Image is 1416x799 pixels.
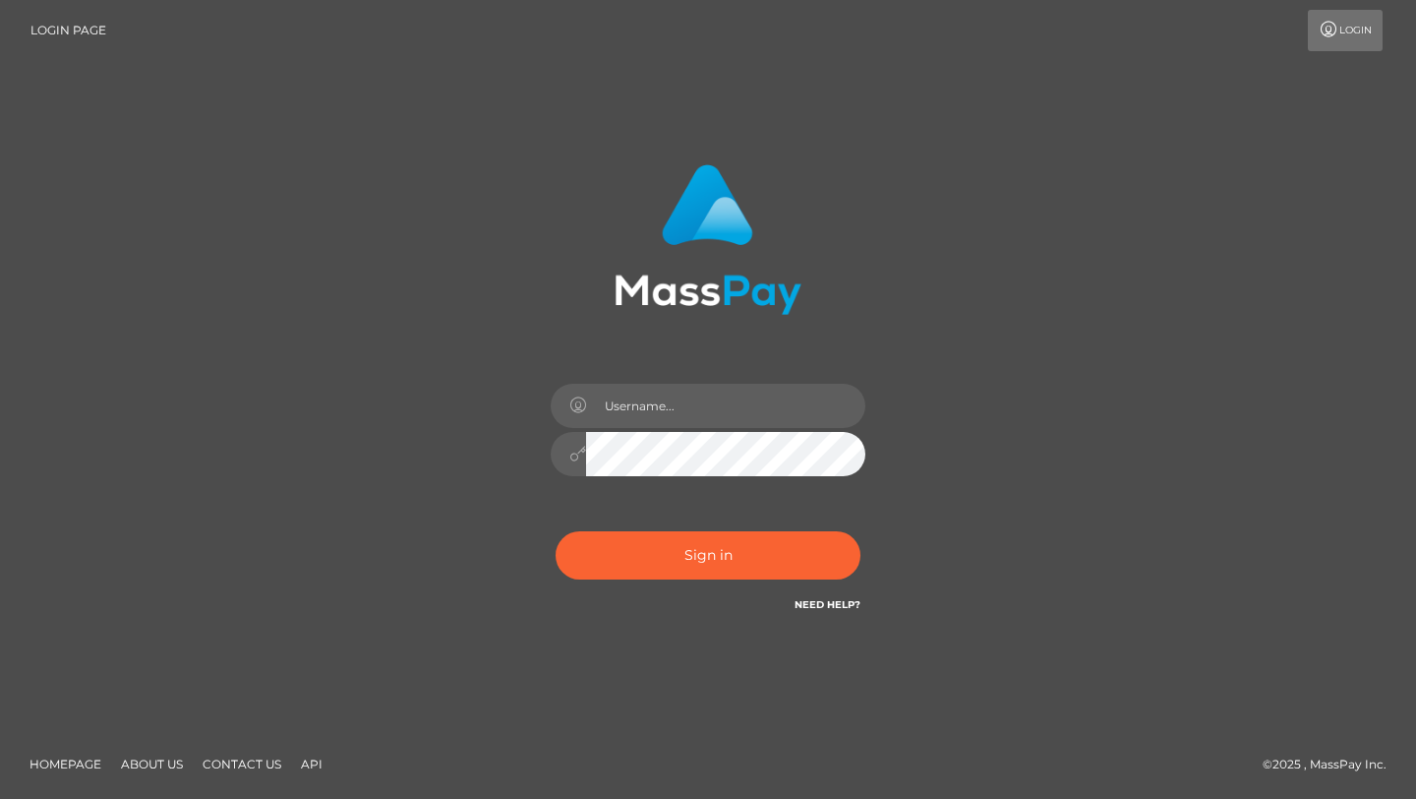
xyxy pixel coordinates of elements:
a: API [293,749,330,779]
a: Contact Us [195,749,289,779]
input: Username... [586,384,865,428]
a: Need Help? [795,598,860,611]
button: Sign in [556,531,860,580]
a: Homepage [22,749,109,779]
a: About Us [113,749,191,779]
div: © 2025 , MassPay Inc. [1263,754,1401,775]
a: Login Page [30,10,106,51]
a: Login [1308,10,1383,51]
img: MassPay Login [615,164,801,315]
